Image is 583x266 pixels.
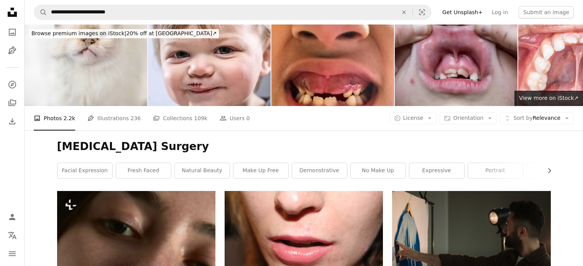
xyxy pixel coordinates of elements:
[513,115,532,121] span: Sort by
[453,115,483,121] span: Orientation
[225,240,383,247] a: a close up of a woman's face
[5,77,20,92] a: Explore
[5,209,20,225] a: Log in / Sign up
[116,163,171,178] a: fresh faced
[395,24,517,106] img: Change of teeth
[57,163,112,178] a: facial expression
[5,95,20,111] a: Collections
[500,112,574,124] button: Sort byRelevance
[271,24,394,106] img: Full frame image of face of young Indian girl showing off the loss of her front baby teeth, missi...
[396,5,412,20] button: Clear
[519,95,578,101] span: View more on iStock ↗
[57,140,551,153] h1: [MEDICAL_DATA] Surgery
[5,24,20,40] a: Photos
[438,6,487,18] a: Get Unsplash+
[514,91,583,106] a: View more on iStock↗
[31,30,126,36] span: Browse premium images on iStock |
[440,112,497,124] button: Orientation
[5,246,20,261] button: Menu
[468,163,523,178] a: portrait
[413,5,431,20] button: Visual search
[131,114,141,122] span: 236
[403,115,424,121] span: License
[34,5,432,20] form: Find visuals sitewide
[34,5,47,20] button: Search Unsplash
[220,106,250,131] a: Users 0
[5,114,20,129] a: Download History
[31,30,217,36] span: 20% off at [GEOGRAPHIC_DATA] ↗
[175,163,230,178] a: natural beauty
[409,163,464,178] a: expressive
[527,163,581,178] a: detail
[519,6,574,18] button: Submit an image
[246,114,250,122] span: 0
[148,24,271,106] img: I'm Just A Boy
[351,163,406,178] a: no make up
[542,163,551,178] button: scroll list to the right
[390,112,437,124] button: License
[487,6,512,18] a: Log in
[5,228,20,243] button: Language
[25,24,147,106] img: One Eyed Cat Recovered from Cleft Palate Corrective Surgery
[233,163,288,178] a: make up free
[5,43,20,58] a: Illustrations
[25,24,223,43] a: Browse premium images on iStock|20% off at [GEOGRAPHIC_DATA]↗
[292,163,347,178] a: demonstrative
[87,106,141,131] a: Illustrations 236
[513,114,560,122] span: Relevance
[194,114,207,122] span: 109k
[153,106,207,131] a: Collections 109k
